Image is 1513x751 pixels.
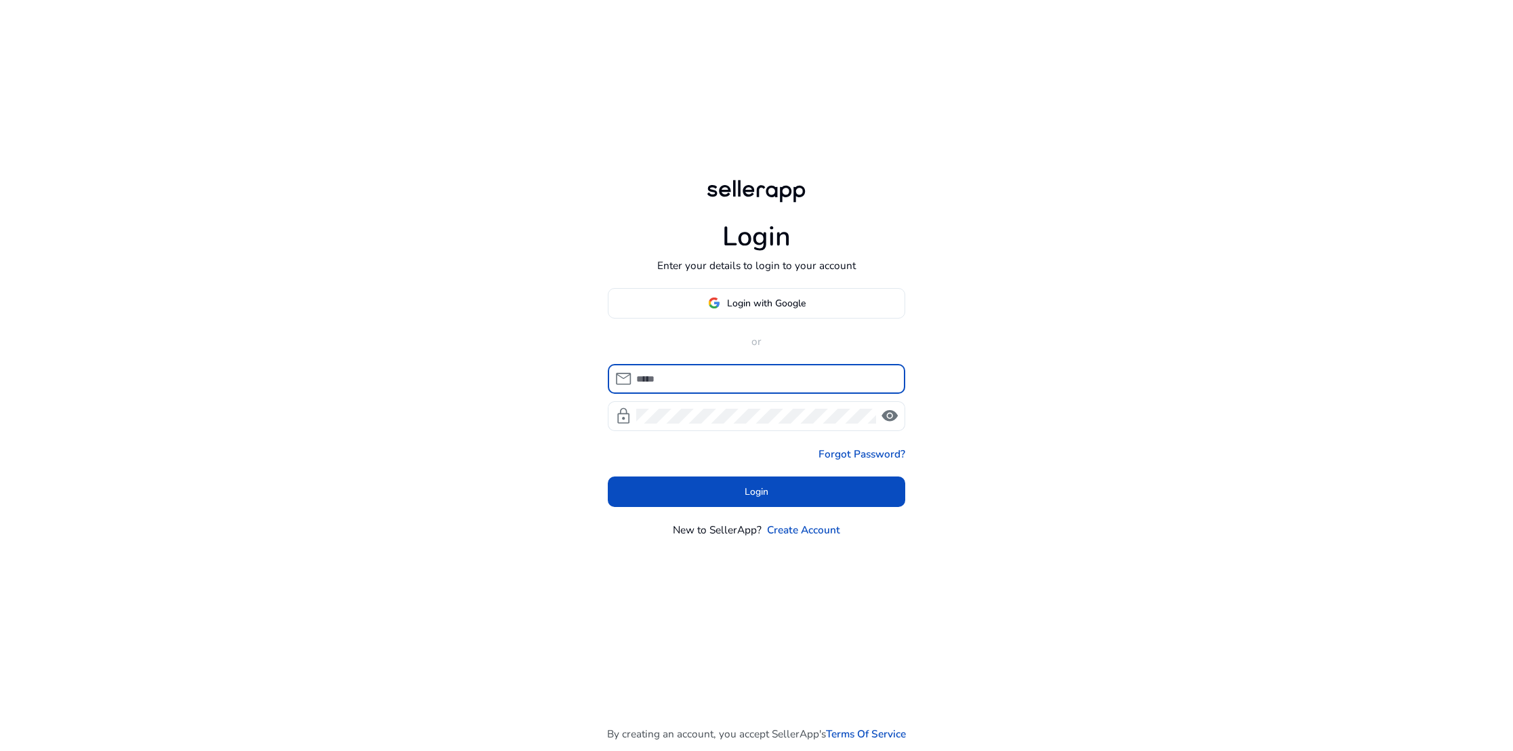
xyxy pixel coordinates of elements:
[136,79,147,89] img: tab_keywords_by_traffic_grey.svg
[673,522,762,537] p: New to SellerApp?
[22,22,33,33] img: logo_orange.svg
[818,446,905,462] a: Forgot Password?
[745,485,768,499] span: Login
[38,22,66,33] div: v 4.0.25
[56,79,67,89] img: tab_domain_overview_orange.svg
[22,35,33,46] img: website_grey.svg
[151,80,225,89] div: Keyword (traffico)
[35,35,194,46] div: [PERSON_NAME]: [DOMAIN_NAME]
[615,407,632,425] span: lock
[881,407,898,425] span: visibility
[608,476,906,507] button: Login
[826,726,906,742] a: Terms Of Service
[615,370,632,388] span: mail
[608,288,906,319] button: Login with Google
[657,258,856,273] p: Enter your details to login to your account
[608,333,906,349] p: or
[71,80,104,89] div: Dominio
[722,221,791,253] h1: Login
[727,296,806,310] span: Login with Google
[708,297,720,309] img: google-logo.svg
[767,522,840,537] a: Create Account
